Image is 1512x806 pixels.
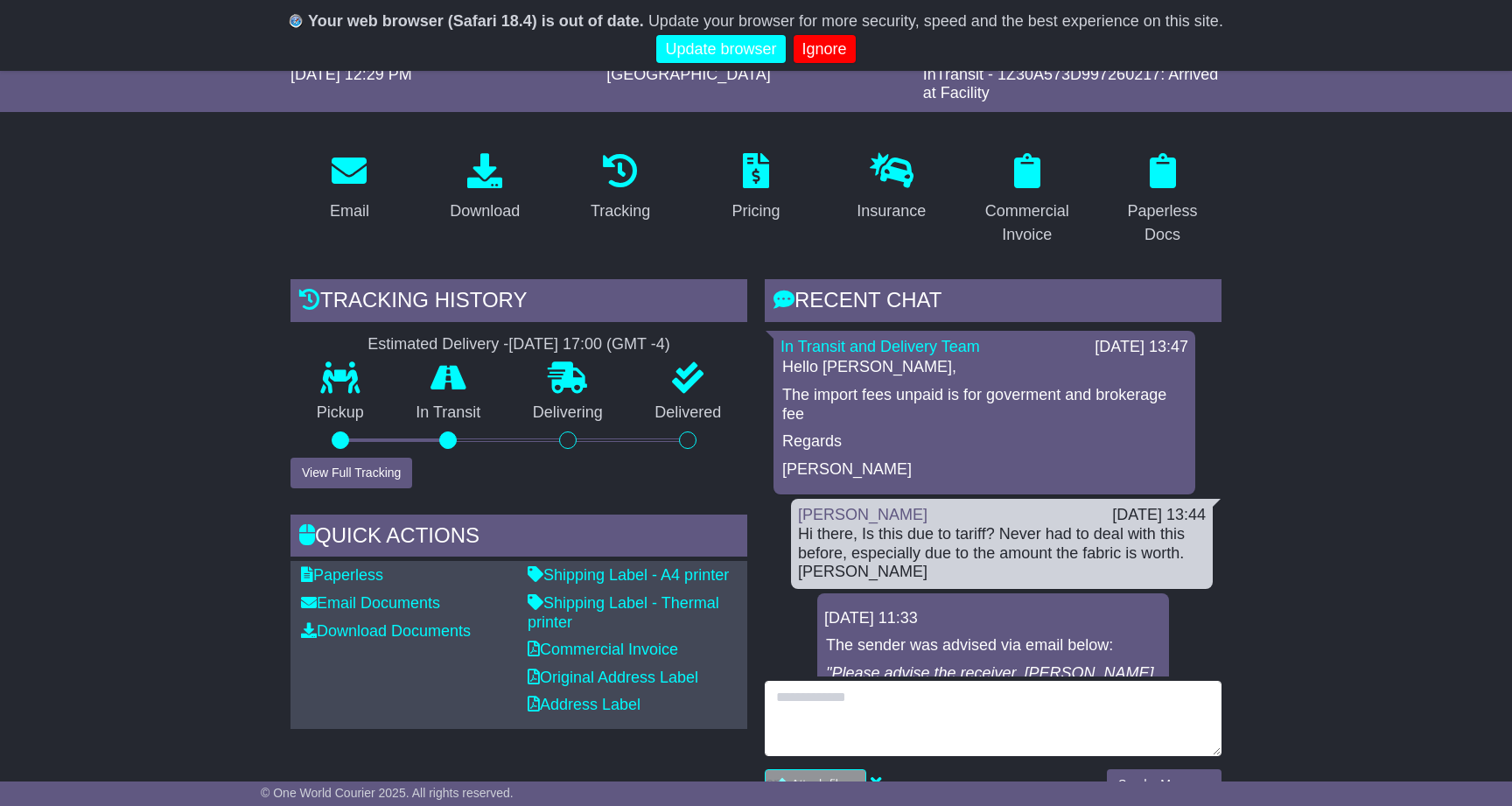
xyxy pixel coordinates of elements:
a: Commercial Invoice [968,147,1086,253]
a: Download [438,147,531,229]
a: In Transit and Delivery Team [780,338,980,355]
p: [PERSON_NAME] [782,460,1186,480]
a: Shipping Label - A4 printer [528,566,729,584]
p: Hello [PERSON_NAME], [782,358,1186,377]
a: [PERSON_NAME] [798,506,927,523]
div: Insurance [857,200,926,223]
p: In Transit [390,403,507,423]
div: [DATE] 13:44 [1112,506,1206,525]
div: Tracking history [290,279,747,326]
button: View Full Tracking [290,458,412,488]
div: Quick Actions [290,515,747,562]
b: Your web browser (Safari 18.4) is out of date. [308,12,644,30]
a: Original Address Label [528,669,698,686]
a: Pricing [720,147,791,229]
span: © One World Courier 2025. All rights reserved. [261,786,514,800]
a: Email [318,147,381,229]
a: Insurance [845,147,937,229]
div: Estimated Delivery - [290,335,747,354]
div: [DATE] 11:33 [824,609,1162,628]
a: Download Documents [301,622,471,640]
p: Delivering [507,403,629,423]
a: Ignore [794,35,856,64]
span: [DATE] 12:29 PM [290,66,412,83]
p: The sender was advised via email below: [826,636,1160,655]
div: Commercial Invoice [979,200,1074,247]
a: Commercial Invoice [528,641,678,658]
div: RECENT CHAT [765,279,1221,326]
span: Update your browser for more security, speed and the best experience on this site. [648,12,1223,30]
div: Paperless Docs [1115,200,1210,247]
div: [DATE] 17:00 (GMT -4) [508,335,669,354]
div: Email [330,200,369,223]
p: Regards [782,432,1186,452]
div: Tracking [591,200,650,223]
a: Update browser [656,35,785,64]
p: Delivered [629,403,748,423]
div: Pricing [731,200,780,223]
em: "Please advise the receiver, [PERSON_NAME] Workroom that ETA of this parcel is [DATE] local time ... [826,664,1154,795]
a: Tracking [579,147,661,229]
a: Address Label [528,696,640,713]
div: Download [450,200,520,223]
span: InTransit - 1Z30A573D997260217: Arrived at Facility [923,66,1219,102]
a: Email Documents [301,594,440,612]
div: [DATE] 13:47 [1095,338,1188,357]
div: Hi there, Is this due to tariff? Never had to deal with this before, especially due to the amount... [798,525,1206,582]
button: Send a Message [1107,769,1221,800]
a: Paperless [301,566,383,584]
a: Shipping Label - Thermal printer [528,594,719,631]
p: Pickup [290,403,390,423]
span: [GEOGRAPHIC_DATA] [606,66,770,83]
a: Paperless Docs [1103,147,1221,253]
p: The import fees unpaid is for goverment and brokerage fee [782,386,1186,424]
